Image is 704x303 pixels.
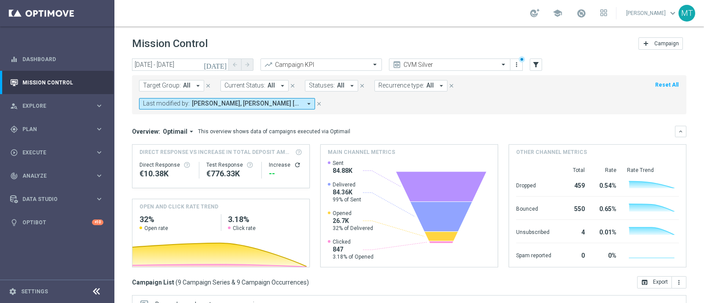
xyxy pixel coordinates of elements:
[139,161,192,168] div: Direct Response
[512,59,521,70] button: more_vert
[143,82,181,89] span: Target Group:
[654,40,679,47] span: Campaign
[562,167,585,174] div: Total
[333,217,373,225] span: 26.7K
[530,58,542,71] button: filter_alt
[305,100,313,108] i: arrow_drop_down
[132,37,208,50] h1: Mission Control
[562,201,585,215] div: 550
[163,128,187,135] span: Optimail
[10,126,104,133] button: gps_fixed Plan keyboard_arrow_right
[309,82,335,89] span: Statuses:
[202,58,229,72] button: [DATE]
[678,128,684,135] i: keyboard_arrow_down
[232,62,238,68] i: arrow_back
[279,82,286,90] i: arrow_drop_down
[374,80,447,91] button: Recurrence type: All arrow_drop_down
[21,289,48,294] a: Settings
[333,188,361,196] span: 84.36K
[95,172,103,180] i: keyboard_arrow_right
[198,128,350,135] div: This overview shows data of campaigns executed via Optimail
[305,80,358,91] button: Statuses: All arrow_drop_down
[22,211,92,234] a: Optibot
[10,71,103,94] div: Mission Control
[333,160,352,167] span: Sent
[139,80,204,91] button: Target Group: All arrow_drop_down
[553,8,562,18] span: school
[516,248,551,262] div: Spam reported
[95,195,103,203] i: keyboard_arrow_right
[10,149,95,157] div: Execute
[224,82,265,89] span: Current Status:
[244,62,250,68] i: arrow_forward
[144,225,168,232] span: Open rate
[10,172,104,179] div: track_changes Analyze keyboard_arrow_right
[437,82,445,90] i: arrow_drop_down
[260,58,382,71] ng-select: Campaign KPI
[241,58,253,71] button: arrow_forward
[519,56,525,62] div: There are unsaved changes
[10,47,103,71] div: Dashboard
[22,127,95,132] span: Plan
[638,37,683,50] button: add Campaign
[10,79,104,86] button: Mission Control
[10,102,104,110] div: person_search Explore keyboard_arrow_right
[337,82,345,89] span: All
[595,201,616,215] div: 0.65%
[315,99,323,109] button: close
[448,83,455,89] i: close
[22,150,95,155] span: Execute
[10,55,18,63] i: equalizer
[675,279,682,286] i: more_vert
[642,40,649,47] i: add
[10,102,18,110] i: person_search
[10,125,18,133] i: gps_fixed
[333,245,374,253] span: 847
[22,47,103,71] a: Dashboard
[389,58,510,71] ng-select: CVM Silver
[10,56,104,63] div: equalizer Dashboard
[637,276,672,288] button: open_in_browser Export
[178,278,307,286] span: 9 Campaign Series & 9 Campaign Occurrences
[333,181,361,188] span: Delivered
[516,178,551,192] div: Dropped
[10,196,104,203] button: Data Studio keyboard_arrow_right
[10,219,104,226] button: lightbulb Optibot +10
[187,128,195,135] i: arrow_drop_down
[675,126,686,137] button: keyboard_arrow_down
[668,8,678,18] span: keyboard_arrow_down
[447,81,455,91] button: close
[22,71,103,94] a: Mission Control
[9,288,17,296] i: settings
[228,214,302,225] h2: 3.18%
[516,148,587,156] h4: Other channel metrics
[95,102,103,110] i: keyboard_arrow_right
[143,100,190,107] span: Last modified by:
[328,148,395,156] h4: Main channel metrics
[10,195,95,203] div: Data Studio
[513,61,520,68] i: more_vert
[229,58,241,71] button: arrow_back
[220,80,289,91] button: Current Status: All arrow_drop_down
[139,203,218,211] h4: OPEN AND CLICK RATE TREND
[562,224,585,238] div: 4
[269,161,302,168] div: Increase
[348,82,356,90] i: arrow_drop_down
[139,214,214,225] h2: 32%
[139,148,293,156] span: Direct Response VS Increase In Total Deposit Amount
[532,61,540,69] i: filter_alt
[204,61,227,69] i: [DATE]
[333,210,373,217] span: Opened
[333,225,373,232] span: 32% of Delivered
[333,196,361,203] span: 99% of Sent
[316,101,322,107] i: close
[672,276,686,288] button: more_vert
[92,219,103,225] div: +10
[204,81,212,91] button: close
[426,82,434,89] span: All
[294,161,301,168] button: refresh
[595,167,616,174] div: Rate
[139,168,192,179] div: €10,376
